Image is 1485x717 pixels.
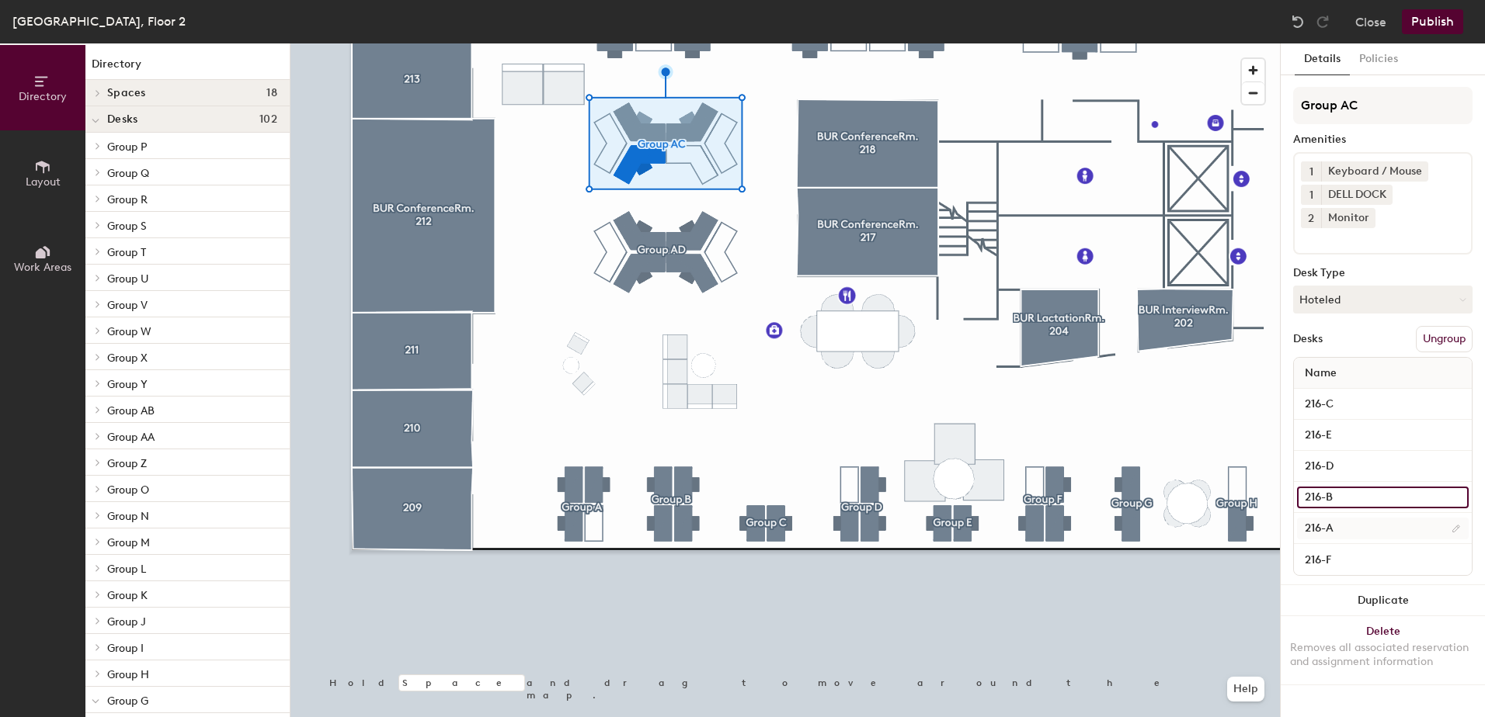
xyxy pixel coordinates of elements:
span: Group N [107,510,149,523]
span: Spaces [107,87,146,99]
span: Group O [107,483,149,497]
button: Publish [1402,9,1463,34]
button: DeleteRemoves all associated reservation and assignment information [1281,616,1485,684]
button: 1 [1301,185,1321,205]
span: Group Y [107,378,148,391]
span: 1 [1309,187,1313,203]
span: Group I [107,642,144,655]
span: Group J [107,615,146,629]
span: Group T [107,246,146,259]
span: 1 [1309,164,1313,180]
input: Unnamed desk [1297,393,1469,415]
span: Group X [107,352,148,365]
img: Redo [1315,14,1330,29]
input: Unnamed desk [1297,518,1469,539]
span: Group U [107,272,148,286]
span: 102 [259,113,277,126]
span: Group V [107,299,148,312]
button: 1 [1301,161,1321,182]
div: Removes all associated reservation and assignment information [1290,641,1476,669]
h1: Directory [85,56,290,80]
span: Group Z [107,457,147,470]
span: Group L [107,563,146,576]
div: Keyboard / Mouse [1321,161,1428,182]
span: Group R [107,193,148,206]
div: Monitor [1321,208,1375,228]
span: Group G [107,694,148,708]
span: Group Q [107,167,149,180]
span: Group S [107,220,147,233]
img: Undo [1290,14,1306,29]
div: [GEOGRAPHIC_DATA], Floor 2 [12,12,186,31]
span: Group H [107,668,149,681]
div: Desk Type [1293,267,1473,279]
span: Layout [26,175,61,189]
span: Desks [107,113,137,126]
div: DELL DOCK [1321,185,1393,205]
button: Policies [1350,43,1407,75]
button: Close [1355,9,1386,34]
div: Amenities [1293,133,1473,146]
input: Unnamed desk [1297,549,1469,570]
span: 18 [266,87,277,99]
div: Desks [1293,333,1323,345]
button: Hoteled [1293,286,1473,313]
button: Details [1295,43,1350,75]
span: Group M [107,536,150,549]
span: Group P [107,140,147,154]
span: 2 [1308,210,1314,227]
button: Duplicate [1281,585,1485,616]
button: Ungroup [1416,326,1473,352]
span: Work Areas [14,261,71,274]
button: Help [1227,677,1264,701]
span: Directory [19,90,67,103]
span: Group AA [107,431,155,444]
span: Group AB [107,404,155,417]
span: Name [1297,359,1344,387]
span: Group K [107,589,148,602]
input: Unnamed desk [1297,487,1469,508]
input: Unnamed desk [1297,424,1469,446]
button: 2 [1301,208,1321,228]
span: Group W [107,325,151,338]
input: Unnamed desk [1297,455,1469,477]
